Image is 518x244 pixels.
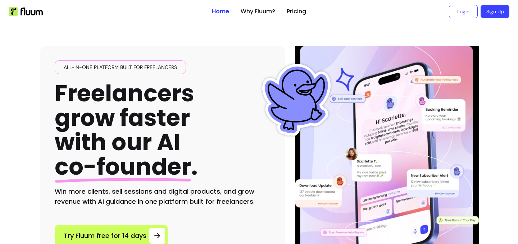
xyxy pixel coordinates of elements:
a: Sign Up [481,5,509,18]
a: Home [212,7,229,16]
span: co-founder [55,151,191,183]
span: Try Fluum free for 14 days [64,231,146,241]
a: Login [449,5,478,18]
a: Pricing [287,7,306,16]
span: All-in-one platform built for freelancers [61,64,180,71]
a: Why Fluum? [241,7,275,16]
h2: Win more clients, sell sessions and digital products, and grow revenue with AI guidance in one pl... [55,187,271,207]
img: Fluum Duck sticker [260,64,332,136]
h1: Freelancers grow faster with our AI . [55,81,198,179]
img: Fluum Logo [9,7,43,16]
